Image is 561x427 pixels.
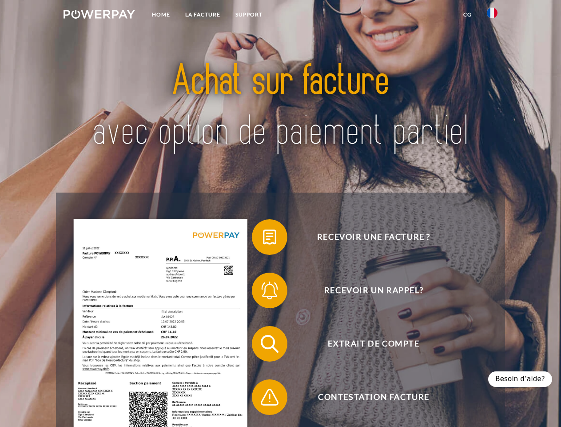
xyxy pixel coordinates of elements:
img: qb_bill.svg [259,226,281,248]
a: Support [228,7,270,23]
span: Extrait de compte [265,326,482,362]
img: qb_bell.svg [259,279,281,302]
img: logo-powerpay-white.svg [64,10,135,19]
img: title-powerpay_fr.svg [85,43,476,170]
img: qb_search.svg [259,333,281,355]
a: Home [144,7,178,23]
span: Recevoir une facture ? [265,219,482,255]
span: Contestation Facture [265,379,482,415]
a: CG [456,7,479,23]
button: Extrait de compte [252,326,483,362]
img: qb_warning.svg [259,386,281,408]
span: Recevoir un rappel? [265,273,482,308]
div: Besoin d’aide? [488,371,552,387]
button: Recevoir une facture ? [252,219,483,255]
img: fr [487,8,497,18]
button: Recevoir un rappel? [252,273,483,308]
button: Contestation Facture [252,379,483,415]
a: LA FACTURE [178,7,228,23]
